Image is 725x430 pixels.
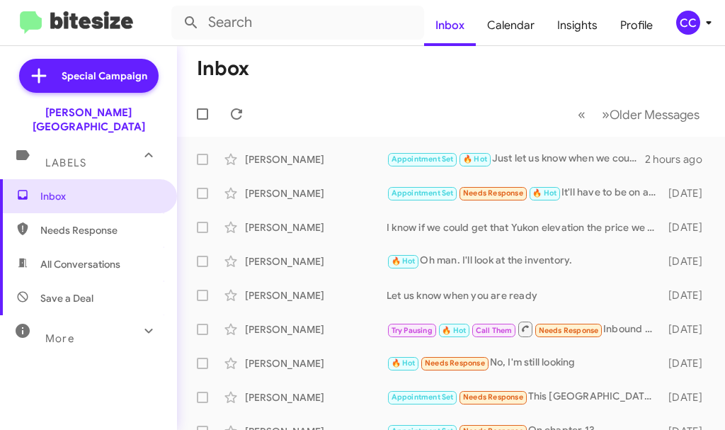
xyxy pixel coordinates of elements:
span: Needs Response [539,326,599,335]
div: [DATE] [664,322,714,336]
span: 🔥 Hot [442,326,466,335]
span: More [45,332,74,345]
div: [DATE] [664,254,714,268]
span: » [602,106,610,123]
div: [DATE] [664,220,714,234]
button: CC [664,11,709,35]
a: Special Campaign [19,59,159,93]
span: Appointment Set [392,154,454,164]
div: Just let us know when we could help you. we are open in sales until 7:00 during the week. [387,151,645,167]
div: [PERSON_NAME] [245,288,387,302]
span: Save a Deal [40,291,93,305]
a: Profile [609,5,664,46]
div: This [GEOGRAPHIC_DATA] area [387,389,664,405]
div: [DATE] [664,186,714,200]
div: [PERSON_NAME] [245,220,387,234]
nav: Page navigation example [570,100,708,129]
h1: Inbox [197,57,249,80]
div: Let us know when you are ready [387,288,664,302]
a: Inbox [424,5,476,46]
span: Special Campaign [62,69,147,83]
span: Needs Response [463,392,523,402]
div: I know if we could get that Yukon elevation the price we pay for the jeep that's what we would get [387,220,664,234]
span: 🔥 Hot [532,188,556,198]
div: [DATE] [664,356,714,370]
div: Oh man. I'll look at the inventory. [387,253,664,269]
div: [PERSON_NAME] [245,356,387,370]
div: [DATE] [664,288,714,302]
div: 2 hours ago [645,152,714,166]
div: [PERSON_NAME] [245,152,387,166]
button: Next [593,100,708,129]
div: CC [676,11,700,35]
div: [PERSON_NAME] [245,322,387,336]
span: 🔥 Hot [392,358,416,368]
span: 🔥 Hot [463,154,487,164]
span: Inbox [40,189,161,203]
div: Inbound Call [387,320,664,338]
span: Needs Response [463,188,523,198]
div: [PERSON_NAME] [245,390,387,404]
span: 🔥 Hot [392,256,416,266]
span: Labels [45,157,86,169]
div: No, I'm still looking [387,355,664,371]
button: Previous [569,100,594,129]
div: [DATE] [664,390,714,404]
span: Call Them [476,326,513,335]
div: It'll have to be on a [DATE] n after I get paid so I'd say the 30th or 31st n in the evening [387,185,664,201]
a: Insights [546,5,609,46]
input: Search [171,6,424,40]
div: [PERSON_NAME] [245,254,387,268]
div: [PERSON_NAME] [245,186,387,200]
span: Needs Response [40,223,161,237]
span: Try Pausing [392,326,433,335]
span: Appointment Set [392,392,454,402]
span: Older Messages [610,107,700,123]
span: Appointment Set [392,188,454,198]
span: « [578,106,586,123]
a: Calendar [476,5,546,46]
span: All Conversations [40,257,120,271]
span: Needs Response [425,358,485,368]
